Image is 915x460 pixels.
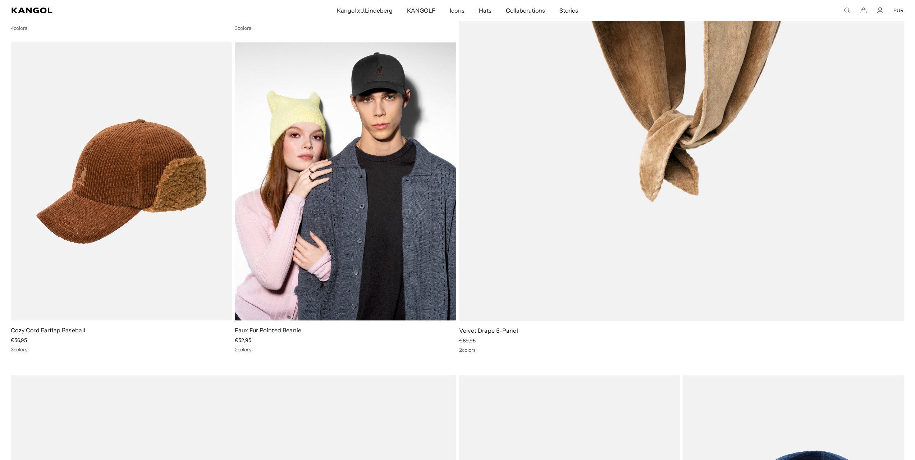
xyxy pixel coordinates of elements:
[11,42,232,320] img: Cozy Cord Earflap Baseball
[459,327,518,334] a: Velvet Drape 5-Panel
[12,8,224,13] a: Kangol
[235,42,456,320] img: Faux Fur Pointed Beanie
[877,7,883,14] a: Account
[235,25,456,31] div: 3 colors
[235,346,456,353] div: 2 colors
[459,337,476,344] span: €69,95
[11,327,85,334] a: Cozy Cord Earflap Baseball
[235,327,301,334] a: Faux Fur Pointed Beanie
[11,337,27,343] span: €56,95
[235,337,251,343] span: €52,95
[844,7,850,14] summary: Search here
[893,7,903,14] button: EUR
[11,346,232,353] div: 3 colors
[860,7,867,14] button: Cart
[459,347,905,353] div: 2 colors
[11,25,232,31] div: 4 colors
